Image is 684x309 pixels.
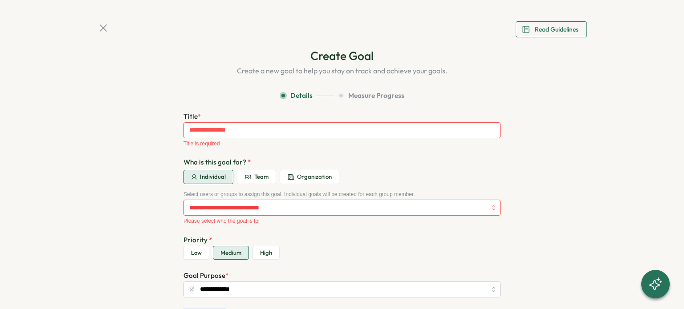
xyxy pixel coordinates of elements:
button: Measure Progress [338,91,404,100]
div: Title is required [183,140,501,147]
span: Team [254,173,269,181]
button: Organization [280,170,339,184]
button: Team [237,170,276,184]
button: Read Guidelines [516,21,587,37]
button: Details [280,91,334,100]
label: Goal Purpose [183,271,225,280]
p: Create a new goal to help you stay on track and achieve your goals. [97,65,587,76]
label: Priority [183,235,501,245]
button: High [252,246,280,260]
h1: Create Goal [97,48,587,64]
label: Title [183,112,198,120]
button: Low [183,246,209,260]
button: Individual [183,170,233,184]
div: Please select who the goal is for [183,218,501,224]
button: Medium [213,246,249,260]
label: Who is this goal for? [183,157,501,167]
span: Individual [200,173,226,181]
span: Read Guidelines [535,22,578,37]
div: Select users or groups to assign this goal. Individual goals will be created for each group member. [183,191,501,197]
span: Organization [297,173,332,181]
